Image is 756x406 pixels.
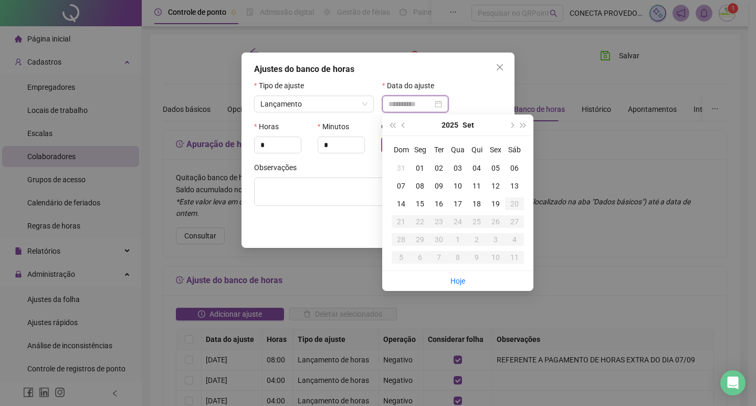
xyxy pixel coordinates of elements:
div: 13 [505,180,524,192]
td: 2025-09-03 [448,159,467,177]
th: Qua [448,140,467,159]
div: 22 [411,216,429,227]
div: 05 [486,162,505,174]
div: 25 [467,216,486,227]
td: 2025-09-25 [467,213,486,231]
div: 04 [467,162,486,174]
td: 2025-08-31 [392,159,411,177]
td: 2025-09-06 [505,159,524,177]
div: 11 [505,252,524,263]
td: 2025-09-05 [486,159,505,177]
div: 18 [467,198,486,210]
div: 9 [467,252,486,263]
div: Ajustes do banco de horas [254,63,502,76]
div: 16 [429,198,448,210]
div: 27 [505,216,524,227]
div: 29 [411,234,429,245]
div: 30 [429,234,448,245]
div: 02 [429,162,448,174]
div: 21 [392,216,411,227]
label: Operação [381,121,420,132]
span: Lançamento [260,100,302,108]
div: 12 [486,180,505,192]
td: 2025-09-07 [392,177,411,195]
td: 2025-09-18 [467,195,486,213]
div: 07 [392,180,411,192]
td: 2025-09-10 [448,177,467,195]
span: close [496,63,504,71]
td: 2025-09-26 [486,213,505,231]
td: 2025-09-12 [486,177,505,195]
label: Minutos [318,121,356,132]
td: 2025-09-29 [411,231,429,248]
td: 2025-09-02 [429,159,448,177]
button: super-next-year [518,114,529,136]
div: 11 [467,180,486,192]
td: 2025-09-28 [392,231,411,248]
div: 20 [505,198,524,210]
th: Ter [429,140,448,159]
td: 2025-10-06 [411,248,429,266]
div: 06 [505,162,524,174]
td: 2025-09-30 [429,231,448,248]
div: 31 [392,162,411,174]
td: 2025-10-05 [392,248,411,266]
label: Observações [254,162,303,173]
div: 2 [467,234,486,245]
td: 2025-09-19 [486,195,505,213]
td: 2025-09-24 [448,213,467,231]
td: 2025-09-09 [429,177,448,195]
div: Open Intercom Messenger [720,370,745,395]
button: year panel [442,114,458,136]
td: 2025-10-04 [505,231,524,248]
td: 2025-09-08 [411,177,429,195]
td: 2025-09-16 [429,195,448,213]
div: 10 [448,180,467,192]
div: 6 [411,252,429,263]
td: 2025-09-20 [505,195,524,213]
div: 28 [392,234,411,245]
button: next-year [506,114,517,136]
button: Close [491,59,508,76]
td: 2025-10-03 [486,231,505,248]
td: 2025-09-22 [411,213,429,231]
td: 2025-10-01 [448,231,467,248]
th: Sáb [505,140,524,159]
td: 2025-09-17 [448,195,467,213]
button: super-prev-year [386,114,398,136]
td: 2025-10-02 [467,231,486,248]
td: 2025-09-23 [429,213,448,231]
div: 23 [429,216,448,227]
div: 09 [429,180,448,192]
button: month panel [463,114,474,136]
th: Seg [411,140,429,159]
td: 2025-09-15 [411,195,429,213]
label: Tipo de ajuste [254,80,311,91]
div: 5 [392,252,411,263]
label: Horas [254,121,286,132]
th: Qui [467,140,486,159]
td: 2025-10-08 [448,248,467,266]
td: 2025-10-07 [429,248,448,266]
div: 14 [392,198,411,210]
button: prev-year [398,114,409,136]
td: 2025-09-14 [392,195,411,213]
div: 24 [448,216,467,227]
div: 17 [448,198,467,210]
td: 2025-10-09 [467,248,486,266]
td: 2025-09-11 [467,177,486,195]
a: Hoje [450,277,465,285]
td: 2025-09-04 [467,159,486,177]
td: 2025-10-10 [486,248,505,266]
th: Sex [486,140,505,159]
td: 2025-09-21 [392,213,411,231]
div: 7 [429,252,448,263]
div: 15 [411,198,429,210]
div: 26 [486,216,505,227]
td: 2025-09-13 [505,177,524,195]
div: 4 [505,234,524,245]
label: Data do ajuste [382,80,441,91]
td: 2025-09-27 [505,213,524,231]
td: 2025-09-01 [411,159,429,177]
div: 10 [486,252,505,263]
